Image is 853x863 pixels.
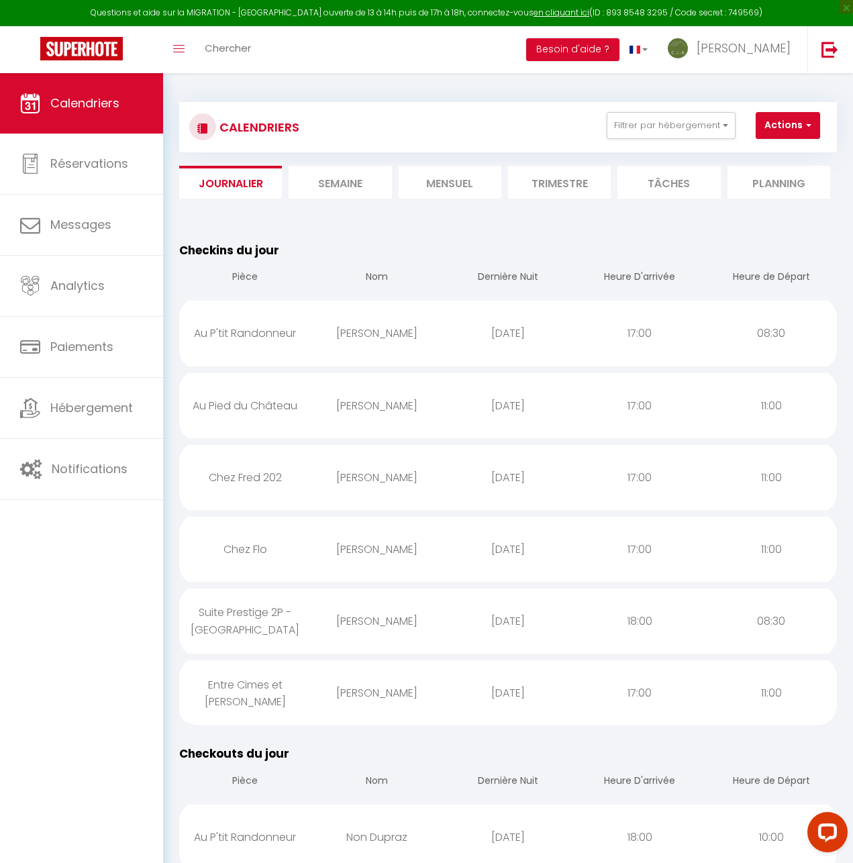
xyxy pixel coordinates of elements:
div: 11:00 [705,456,837,499]
span: Réservations [50,155,128,172]
span: Messages [50,216,111,233]
li: Journalier [179,166,282,199]
div: [PERSON_NAME] [311,384,442,427]
div: 17:00 [574,527,705,571]
div: 17:00 [574,671,705,715]
img: logout [821,41,838,58]
div: [DATE] [442,815,574,859]
div: 11:00 [705,527,837,571]
div: Au P'tit Randonneur [179,311,311,355]
div: [DATE] [442,456,574,499]
span: Chercher [205,41,251,55]
div: [PERSON_NAME] [311,527,442,571]
div: [DATE] [442,311,574,355]
span: Paiements [50,338,113,355]
a: en cliquant ici [534,7,589,18]
div: Chez Flo [179,527,311,571]
th: Heure D'arrivée [574,763,705,801]
li: Planning [727,166,830,199]
a: Chercher [195,26,261,73]
th: Pièce [179,763,311,801]
th: Heure D'arrivée [574,259,705,297]
li: Mensuel [399,166,501,199]
div: 08:30 [705,599,837,643]
div: 11:00 [705,671,837,715]
div: [DATE] [442,384,574,427]
span: Notifications [52,460,128,477]
li: Semaine [289,166,391,199]
span: Checkouts du jour [179,746,289,762]
span: Analytics [50,277,105,294]
div: [PERSON_NAME] [311,311,442,355]
th: Heure de Départ [705,259,837,297]
span: Calendriers [50,95,119,111]
span: Hébergement [50,399,133,416]
div: [DATE] [442,527,574,571]
div: 18:00 [574,599,705,643]
li: Tâches [617,166,720,199]
th: Pièce [179,259,311,297]
img: ... [668,38,688,58]
h3: CALENDRIERS [216,112,299,142]
th: Dernière Nuit [442,259,574,297]
button: Besoin d'aide ? [526,38,619,61]
div: Au Pied du Château [179,384,311,427]
li: Trimestre [508,166,611,199]
div: [PERSON_NAME] [311,671,442,715]
div: [PERSON_NAME] [311,456,442,499]
div: Suite Prestige 2P - [GEOGRAPHIC_DATA] [179,591,311,651]
div: Entre Cimes et [PERSON_NAME] [179,663,311,723]
div: 08:30 [705,311,837,355]
button: Filtrer par hébergement [607,112,736,139]
div: Au P'tit Randonneur [179,815,311,859]
div: Non Dupraz [311,815,442,859]
th: Dernière Nuit [442,763,574,801]
div: [DATE] [442,599,574,643]
iframe: LiveChat chat widget [797,807,853,863]
div: 10:00 [705,815,837,859]
span: [PERSON_NAME] [697,40,791,56]
span: Checkins du jour [179,242,279,258]
th: Nom [311,259,442,297]
th: Nom [311,763,442,801]
div: Chez Fred 202 [179,456,311,499]
a: ... [PERSON_NAME] [658,26,807,73]
div: 17:00 [574,311,705,355]
img: Super Booking [40,37,123,60]
div: 18:00 [574,815,705,859]
button: Actions [756,112,820,139]
div: 17:00 [574,384,705,427]
div: 17:00 [574,456,705,499]
div: [DATE] [442,671,574,715]
div: [PERSON_NAME] [311,599,442,643]
th: Heure de Départ [705,763,837,801]
div: 11:00 [705,384,837,427]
